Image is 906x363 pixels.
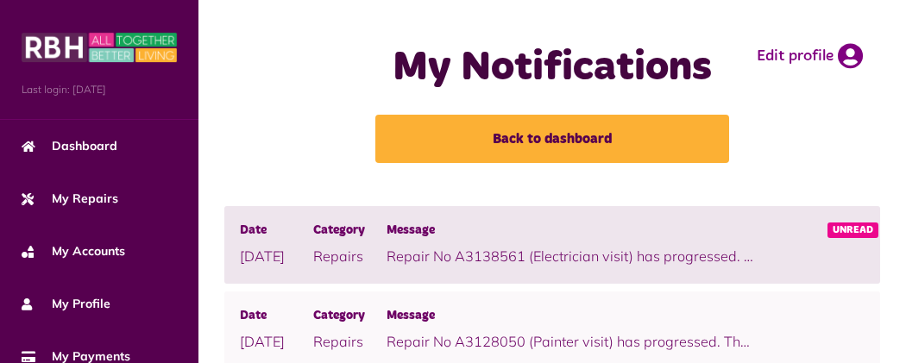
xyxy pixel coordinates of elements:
[280,43,824,93] h1: My Notifications
[313,331,387,352] p: Repairs
[240,246,313,266] p: [DATE]
[313,246,387,266] p: Repairs
[387,331,754,352] p: Repair No A3128050 (Painter visit) has progressed. The repair has been fully completed. To view t...
[387,246,754,266] p: Repair No A3138561 (Electrician visit) has progressed. The repair has been fully completed. To vi...
[387,307,754,326] span: Message
[22,137,117,155] span: Dashboard
[387,222,754,241] span: Message
[22,82,177,97] span: Last login: [DATE]
[22,30,177,65] img: MyRBH
[313,307,387,326] span: Category
[22,295,110,313] span: My Profile
[22,190,118,208] span: My Repairs
[757,43,863,69] a: Edit profile
[375,115,729,163] a: Back to dashboard
[240,331,313,352] p: [DATE]
[22,242,125,260] span: My Accounts
[827,222,878,238] span: Unread
[240,222,313,241] span: Date
[240,307,313,326] span: Date
[313,222,387,241] span: Category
